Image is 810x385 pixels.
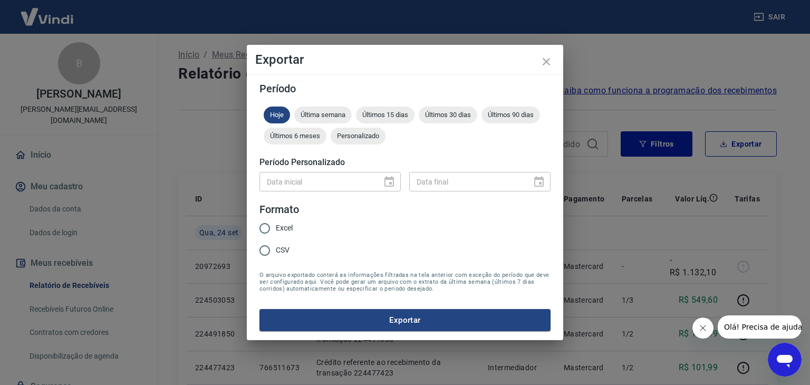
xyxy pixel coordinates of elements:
[419,107,477,123] div: Últimos 30 dias
[259,172,374,191] input: DD/MM/YYYY
[255,53,555,66] h4: Exportar
[259,202,299,217] legend: Formato
[294,107,352,123] div: Última semana
[264,128,326,145] div: Últimos 6 meses
[264,132,326,140] span: Últimos 6 meses
[409,172,524,191] input: DD/MM/YYYY
[481,111,540,119] span: Últimos 90 dias
[276,223,293,234] span: Excel
[331,128,385,145] div: Personalizado
[259,309,551,331] button: Exportar
[356,111,414,119] span: Últimos 15 dias
[264,107,290,123] div: Hoje
[718,315,802,339] iframe: Mensagem da empresa
[259,272,551,292] span: O arquivo exportado conterá as informações filtradas na tela anterior com exceção do período que ...
[356,107,414,123] div: Últimos 15 dias
[481,107,540,123] div: Últimos 90 dias
[294,111,352,119] span: Última semana
[259,83,551,94] h5: Período
[419,111,477,119] span: Últimos 30 dias
[768,343,802,377] iframe: Botão para abrir a janela de mensagens
[534,49,559,74] button: close
[276,245,290,256] span: CSV
[264,111,290,119] span: Hoje
[692,317,713,339] iframe: Fechar mensagem
[6,7,89,16] span: Olá! Precisa de ajuda?
[259,157,551,168] h5: Período Personalizado
[331,132,385,140] span: Personalizado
